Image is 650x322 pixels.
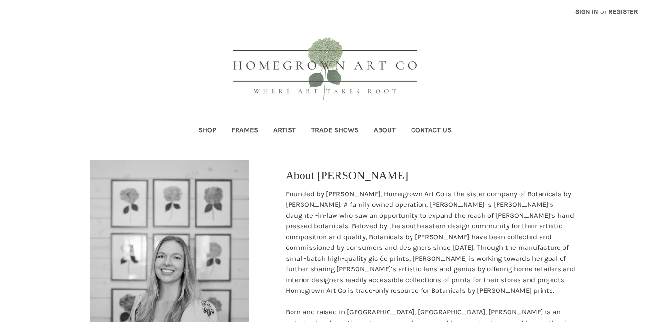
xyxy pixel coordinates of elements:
[286,189,587,296] p: Founded by [PERSON_NAME], Homegrown Art Co is the sister company of Botanicals by [PERSON_NAME]. ...
[224,119,266,143] a: Frames
[266,119,303,143] a: Artist
[366,119,403,143] a: About
[191,119,224,143] a: Shop
[286,167,409,184] p: About [PERSON_NAME]
[599,7,607,17] span: or
[217,27,433,113] img: HOMEGROWN ART CO
[403,119,459,143] a: Contact Us
[303,119,366,143] a: Trade Shows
